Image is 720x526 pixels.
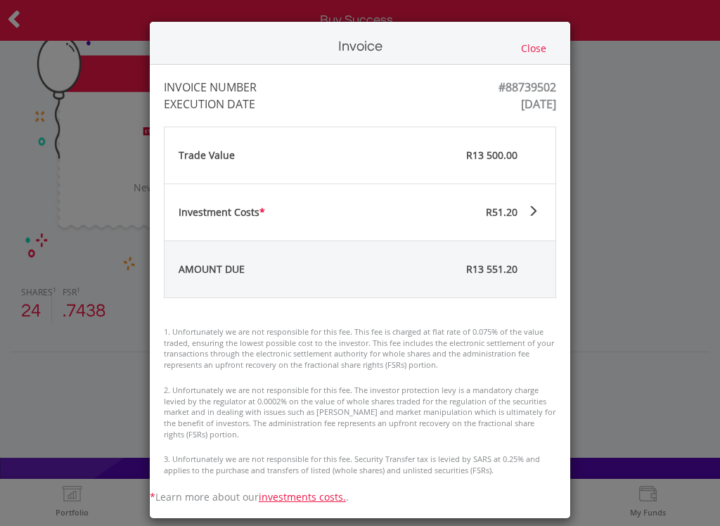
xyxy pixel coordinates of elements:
span: R13 500.00 [466,148,517,162]
span: R51.20 [486,205,517,219]
div: #88739502 [499,79,556,96]
span: Investment Costs [179,205,265,219]
li: 3. Unfortunately we are not responsible for this fee. Security Transfer tax is levied by SARS at ... [164,454,556,475]
button: Close [517,41,551,56]
div: [DATE] [521,96,556,113]
div: EXECUTION DATE [164,96,315,113]
div: Learn more about our . [150,490,570,504]
a: investments costs. [259,490,346,503]
li: 2. Unfortunately we are not responsible for this fee. The investor protection levy is a mandatory... [164,385,556,440]
h2: Invoice [338,36,382,57]
span: R13 551.20 [466,262,517,276]
div: INVOICE NUMBER [164,79,315,96]
span: Trade Value [179,148,235,162]
span: AMOUNT DUE [179,262,245,276]
li: 1. Unfortunately we are not responsible for this fee. This fee is charged at flat rate of 0.075% ... [164,326,556,371]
